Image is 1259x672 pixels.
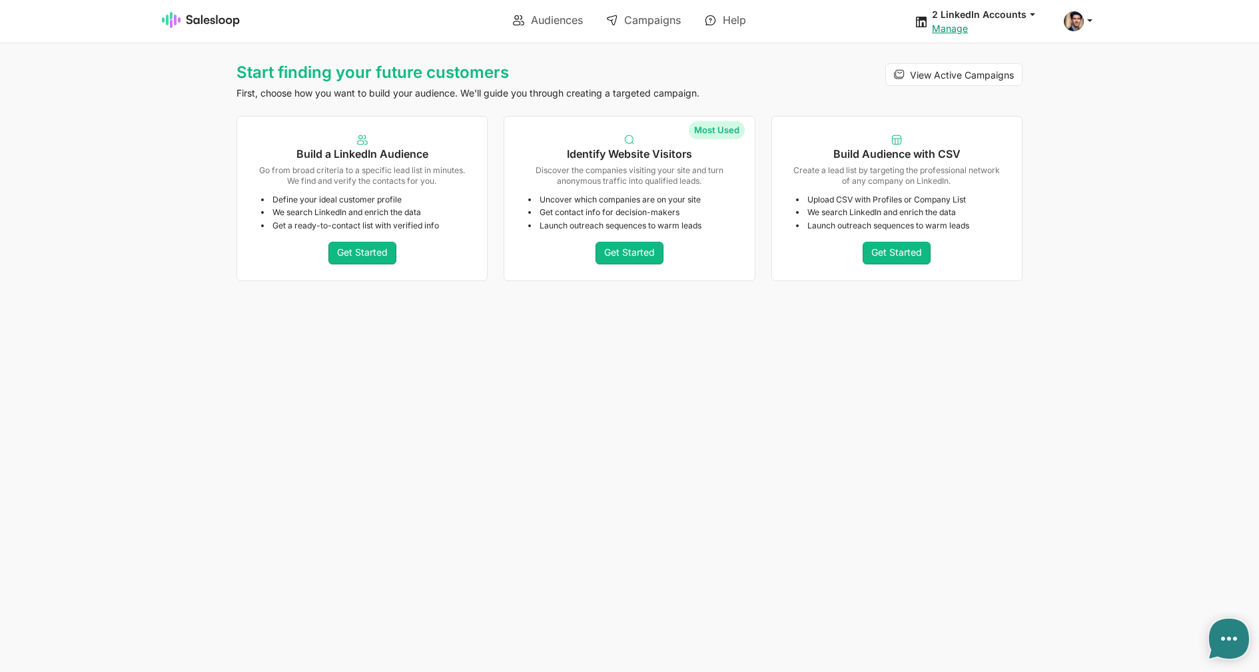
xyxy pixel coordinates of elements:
[236,87,755,99] p: First, choose how you want to build your audience. We'll guide you through creating a targeted ca...
[528,194,735,205] li: Uncover which companies are on your site
[910,69,1014,81] span: View Active Campaigns
[256,165,468,186] p: Go from broad criteria to a specific lead list in minutes. We find and verify the contacts for you.
[261,220,468,231] li: Get a ready-to-contact list with verified info
[528,207,735,218] li: Get contact info for decision-makers
[328,242,396,264] a: Get Started
[162,12,240,28] img: Salesloop
[932,8,1048,21] button: 2 LinkedIn Accounts
[796,207,1003,218] li: We search LinkedIn and enrich the data
[932,23,968,34] a: Manage
[885,63,1023,86] a: View Active Campaigns
[236,63,755,82] h1: Start finding your future customers
[261,194,468,205] li: Define your ideal customer profile
[597,9,690,31] a: Campaigns
[695,9,755,31] a: Help
[796,194,1003,205] li: Upload CSV with Profiles or Company List
[504,9,592,31] a: Audiences
[596,242,663,264] a: Get Started
[796,220,1003,231] li: Launch outreach sequences to warm leads
[523,148,735,161] h5: Identify Website Visitors
[256,148,468,161] h5: Build a LinkedIn Audience
[528,220,735,231] li: Launch outreach sequences to warm leads
[523,165,735,186] p: Discover the companies visiting your site and turn anonymous traffic into qualified leads.
[261,207,468,218] li: We search LinkedIn and enrich the data
[791,165,1003,186] p: Create a lead list by targeting the professional network of any company on LinkedIn.
[863,242,931,264] a: Get Started
[791,148,1003,161] h5: Build Audience with CSV
[689,121,745,139] span: Most Used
